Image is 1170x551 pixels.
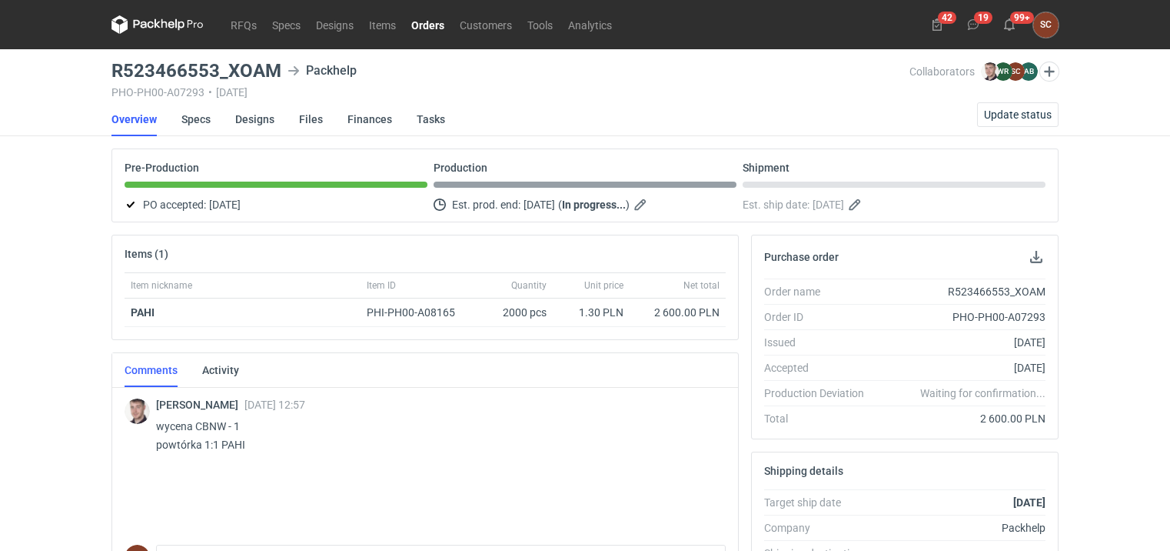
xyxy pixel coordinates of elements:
[764,411,876,426] div: Total
[131,306,155,319] a: PAHI
[125,353,178,387] a: Comments
[981,62,999,81] img: Maciej Sikora
[111,86,909,99] div: PHO-PH00-A07293 [DATE]
[476,299,553,327] div: 2000 pcs
[876,309,1045,325] div: PHO-PH00-A07293
[683,279,720,292] span: Net total
[1006,62,1025,81] figcaption: SC
[524,195,555,214] span: [DATE]
[1033,12,1059,38] button: SC
[562,199,626,211] strong: In progress...
[764,335,876,350] div: Issued
[434,162,487,174] p: Production
[235,102,274,136] a: Designs
[111,102,157,136] a: Overview
[876,520,1045,536] div: Packhelp
[244,399,305,411] span: [DATE] 12:57
[626,199,630,211] em: )
[131,279,192,292] span: Item nickname
[743,195,1045,214] div: Est. ship date:
[299,102,323,136] a: Files
[876,411,1045,426] div: 2 600.00 PLN
[125,195,427,214] div: PO accepted:
[961,12,986,37] button: 19
[308,15,361,34] a: Designs
[584,279,623,292] span: Unit price
[452,15,520,34] a: Customers
[743,162,789,174] p: Shipment
[208,86,212,99] span: •
[560,15,620,34] a: Analytics
[764,309,876,325] div: Order ID
[417,102,445,136] a: Tasks
[876,335,1045,350] div: [DATE]
[111,62,281,80] h3: R523466553_XOAM
[361,15,404,34] a: Items
[764,495,876,510] div: Target ship date
[909,65,975,78] span: Collaborators
[264,15,308,34] a: Specs
[633,195,651,214] button: Edit estimated production end date
[558,199,562,211] em: (
[223,15,264,34] a: RFQs
[977,102,1059,127] button: Update status
[111,15,204,34] svg: Packhelp Pro
[1027,248,1045,266] button: Download PO
[847,195,866,214] button: Edit estimated shipping date
[764,465,843,477] h2: Shipping details
[125,248,168,260] h2: Items (1)
[764,520,876,536] div: Company
[994,62,1012,81] figcaption: WR
[1013,496,1045,509] strong: [DATE]
[125,162,199,174] p: Pre-Production
[156,399,244,411] span: [PERSON_NAME]
[367,305,470,320] div: PHI-PH00-A08165
[813,195,844,214] span: [DATE]
[520,15,560,34] a: Tools
[202,353,239,387] a: Activity
[125,399,150,424] img: Maciej Sikora
[1019,62,1038,81] figcaption: AB
[347,102,392,136] a: Finances
[920,386,1045,401] em: Waiting for confirmation...
[559,305,623,320] div: 1.30 PLN
[367,279,396,292] span: Item ID
[764,251,839,263] h2: Purchase order
[1039,62,1059,82] button: Edit collaborators
[764,386,876,401] div: Production Deviation
[511,279,547,292] span: Quantity
[764,284,876,299] div: Order name
[876,284,1045,299] div: R523466553_XOAM
[984,109,1052,120] span: Update status
[997,12,1022,37] button: 99+
[181,102,211,136] a: Specs
[925,12,949,37] button: 42
[1033,12,1059,38] div: Sylwia Cichórz
[876,360,1045,376] div: [DATE]
[156,417,713,454] p: wycena CBNW - 1 powtórka 1:1 PAHI
[404,15,452,34] a: Orders
[764,360,876,376] div: Accepted
[288,62,357,80] div: Packhelp
[209,195,241,214] span: [DATE]
[636,305,720,320] div: 2 600.00 PLN
[434,195,736,214] div: Est. prod. end:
